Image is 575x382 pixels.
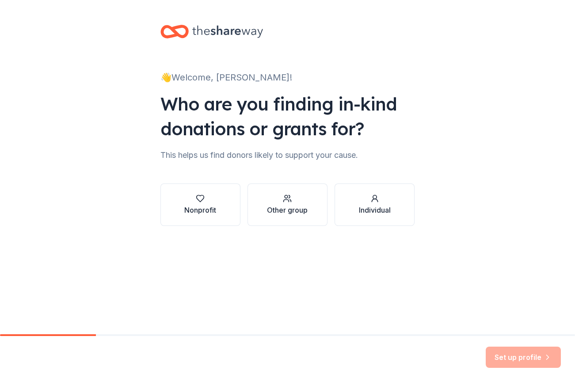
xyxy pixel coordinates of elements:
button: Individual [335,183,415,226]
div: Who are you finding in-kind donations or grants for? [160,92,415,141]
button: Other group [248,183,327,226]
div: Nonprofit [184,205,216,215]
button: Nonprofit [160,183,240,226]
div: 👋 Welcome, [PERSON_NAME]! [160,70,415,84]
div: Other group [267,205,308,215]
div: Individual [359,205,391,215]
div: This helps us find donors likely to support your cause. [160,148,415,162]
